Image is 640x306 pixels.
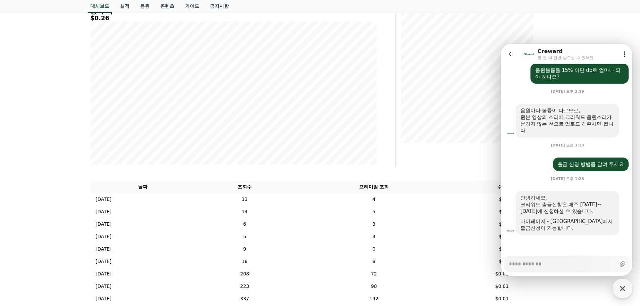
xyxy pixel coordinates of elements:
iframe: Channel chat [501,44,632,276]
td: $0.01 [454,293,550,305]
td: 5 [294,206,454,218]
td: 72 [294,268,454,280]
td: 5 [196,230,294,243]
td: 14 [196,206,294,218]
td: $0 [454,255,550,268]
td: 8 [294,255,454,268]
p: [DATE] [96,221,112,228]
td: $0 [454,193,550,206]
p: [DATE] [96,295,112,302]
td: $0 [454,230,550,243]
td: 98 [294,280,454,293]
td: 208 [196,268,294,280]
th: 조회수 [196,181,294,193]
p: [DATE] [96,233,112,240]
td: $0 [454,243,550,255]
th: 날짜 [90,181,196,193]
td: 13 [196,193,294,206]
td: $0.01 [454,268,550,280]
td: $0 [454,206,550,218]
td: 3 [294,230,454,243]
td: 337 [196,293,294,305]
p: [DATE] [96,246,112,253]
p: [DATE] [96,208,112,215]
td: 3 [294,218,454,230]
p: [DATE] [96,258,112,265]
th: 수익 [454,181,550,193]
td: 6 [196,218,294,230]
td: 142 [294,293,454,305]
p: [DATE] [96,270,112,277]
td: $0.01 [454,280,550,293]
td: 4 [294,193,454,206]
td: $0 [454,218,550,230]
td: 9 [196,243,294,255]
p: [DATE] [96,283,112,290]
td: 223 [196,280,294,293]
p: [DATE] [96,196,112,203]
h5: $0.26 [90,15,377,21]
td: 0 [294,243,454,255]
td: 18 [196,255,294,268]
th: 프리미엄 조회 [294,181,454,193]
